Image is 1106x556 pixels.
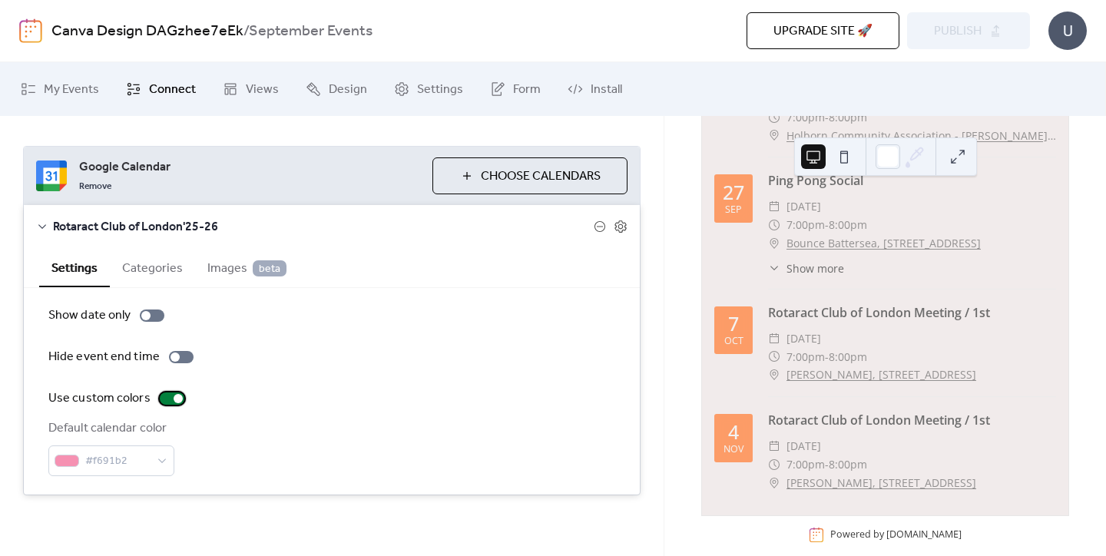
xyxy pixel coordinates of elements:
span: Design [329,81,367,99]
a: Design [294,68,379,110]
div: Hide event end time [48,348,160,366]
button: Categories [110,248,195,286]
a: My Events [9,68,111,110]
div: ​ [768,127,780,145]
div: 4 [728,422,739,442]
div: Default calendar color [48,419,171,438]
button: Settings [39,248,110,287]
span: 7:00pm [786,455,825,474]
span: Install [591,81,622,99]
span: Form [513,81,541,99]
span: Remove [79,180,111,193]
div: ​ [768,234,780,253]
div: ​ [768,437,780,455]
button: Images beta [195,248,299,286]
span: #f691b2 [85,452,150,471]
span: - [825,455,829,474]
span: 7:00pm [786,216,825,234]
a: Canva Design DAGzhee7eEk [51,17,243,46]
div: Use custom colors [48,389,151,408]
div: ​ [768,348,780,366]
button: Upgrade site 🚀 [747,12,899,49]
span: - [825,216,829,234]
a: Install [556,68,634,110]
div: Oct [724,336,743,346]
span: Images [207,260,286,278]
div: ​ [768,197,780,216]
span: My Events [44,81,99,99]
div: Nov [724,445,743,455]
span: 8:00pm [829,216,867,234]
span: 7:00pm [786,108,825,127]
span: Choose Calendars [481,167,601,186]
div: Ping Pong Social [768,171,1056,190]
a: Views [211,68,290,110]
span: [DATE] [786,437,821,455]
span: 8:00pm [829,455,867,474]
div: 7 [728,314,739,333]
button: Choose Calendars [432,157,628,194]
div: ​ [768,108,780,127]
span: [DATE] [786,197,821,216]
button: ​Show more [768,260,844,276]
span: Show more [786,260,844,276]
div: ​ [768,474,780,492]
span: - [825,108,829,127]
div: Sep [725,205,742,215]
span: 8:00pm [829,108,867,127]
span: 7:00pm [786,348,825,366]
span: Upgrade site 🚀 [773,22,873,41]
a: Settings [382,68,475,110]
span: Settings [417,81,463,99]
a: [PERSON_NAME], [STREET_ADDRESS] [786,474,976,492]
span: 8:00pm [829,348,867,366]
a: Bounce Battersea, [STREET_ADDRESS] [786,234,981,253]
img: logo [19,18,42,43]
a: [DOMAIN_NAME] [886,528,962,541]
div: U [1048,12,1087,50]
div: Rotaract Club of London Meeting / 1st [768,303,1056,322]
div: Show date only [48,306,131,325]
img: google [36,161,67,191]
div: ​ [768,366,780,384]
b: / [243,17,249,46]
div: ​ [768,329,780,348]
a: Holborn Community Association - [PERSON_NAME][GEOGRAPHIC_DATA], [STREET_ADDRESS][PERSON_NAME] [786,127,1056,145]
span: beta [253,260,286,276]
div: ​ [768,260,780,276]
a: Connect [114,68,207,110]
div: Powered by [830,528,962,541]
span: Connect [149,81,196,99]
span: Google Calendar [79,158,420,177]
div: ​ [768,216,780,234]
div: Rotaract Club of London Meeting / 1st [768,411,1056,429]
div: ​ [768,455,780,474]
span: Rotaract Club of London'25-26 [53,218,594,237]
a: Form [478,68,552,110]
b: September Events [249,17,373,46]
a: [PERSON_NAME], [STREET_ADDRESS] [786,366,976,384]
span: - [825,348,829,366]
div: 27 [723,183,744,202]
span: [DATE] [786,329,821,348]
span: Views [246,81,279,99]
